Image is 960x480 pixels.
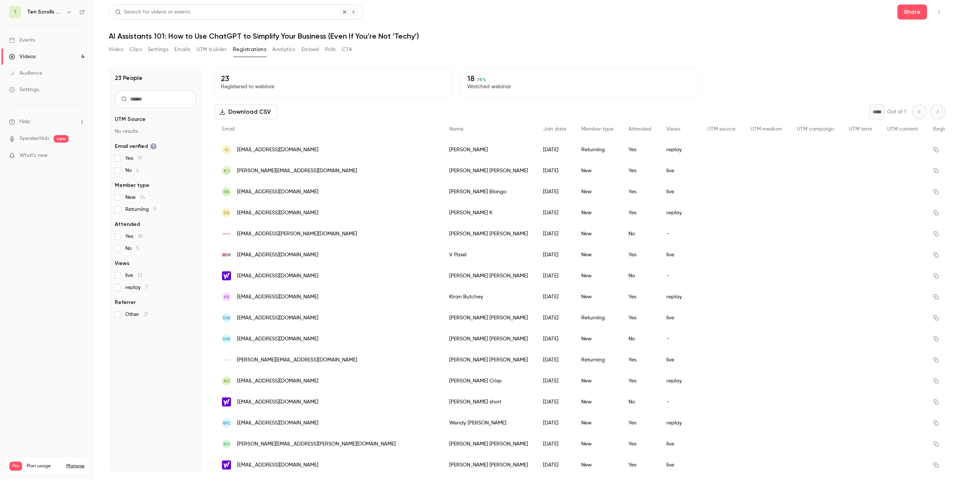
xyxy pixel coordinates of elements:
[222,229,231,238] img: rogers.com
[666,126,680,132] span: Views
[659,328,700,349] div: -
[442,391,535,412] div: [PERSON_NAME] short
[237,146,318,154] span: [EMAIL_ADDRESS][DOMAIN_NAME]
[707,126,735,132] span: UTM source
[621,202,659,223] div: Yes
[115,182,149,189] span: Member type
[887,108,906,116] p: Out of 1
[174,44,190,56] button: Emails
[222,271,231,280] img: yahoo.ca
[225,146,228,153] span: G
[659,244,700,265] div: live
[222,460,231,469] img: yahoo.ca
[467,74,692,83] p: 18
[125,206,156,213] span: Returning
[237,440,396,448] span: [PERSON_NAME][EMAIL_ADDRESS][PERSON_NAME][DOMAIN_NAME]
[849,126,872,132] span: UTM term
[19,152,48,159] span: What's new
[543,126,566,132] span: Join date
[54,135,69,143] span: new
[659,412,700,433] div: replay
[342,44,352,56] button: CTA
[223,336,230,342] span: SW
[237,293,318,301] span: [EMAIL_ADDRESS][DOMAIN_NAME]
[442,202,535,223] div: [PERSON_NAME] K
[659,265,700,286] div: -
[237,419,318,427] span: [EMAIL_ADDRESS][DOMAIN_NAME]
[535,139,574,160] div: [DATE]
[574,328,621,349] div: New
[237,398,318,406] span: [EMAIL_ADDRESS][DOMAIN_NAME]
[325,44,336,56] button: Polls
[237,188,318,196] span: [EMAIL_ADDRESS][DOMAIN_NAME]
[574,244,621,265] div: New
[535,349,574,370] div: [DATE]
[125,245,139,252] span: No
[574,202,621,223] div: New
[659,160,700,181] div: live
[115,74,142,83] h1: 23 People
[442,412,535,433] div: Wendy [PERSON_NAME]
[621,244,659,265] div: Yes
[27,463,62,469] span: Plan usage
[138,156,142,161] span: 19
[574,181,621,202] div: New
[574,433,621,454] div: New
[76,152,85,159] iframe: Noticeable Trigger
[574,139,621,160] div: Returning
[136,246,139,251] span: 5
[13,8,17,16] span: T
[442,370,535,391] div: [PERSON_NAME] Crisp
[442,307,535,328] div: [PERSON_NAME] [PERSON_NAME]
[115,299,136,306] span: Referrer
[621,181,659,202] div: Yes
[115,116,196,318] section: facet-groups
[442,286,535,307] div: Kiran Butchey
[125,284,148,291] span: replay
[442,244,535,265] div: V Pasel
[574,370,621,391] div: New
[477,77,486,82] span: 78 %
[442,349,535,370] div: [PERSON_NAME] [PERSON_NAME]
[224,293,229,300] span: KB
[237,167,357,175] span: [PERSON_NAME][EMAIL_ADDRESS][DOMAIN_NAME]
[574,391,621,412] div: New
[223,441,230,447] span: BD
[196,44,227,56] button: UTM builder
[129,44,142,56] button: Clips
[237,377,318,385] span: [EMAIL_ADDRESS][DOMAIN_NAME]
[535,328,574,349] div: [DATE]
[574,160,621,181] div: New
[535,370,574,391] div: [DATE]
[442,139,535,160] div: [PERSON_NAME]
[109,44,123,56] button: Video
[136,168,139,173] span: 4
[233,44,266,56] button: Registrations
[449,126,463,132] span: Name
[138,234,142,239] span: 18
[237,230,357,238] span: [EMAIL_ADDRESS][PERSON_NAME][DOMAIN_NAME]
[621,139,659,160] div: Yes
[125,167,139,174] span: No
[148,44,168,56] button: Settings
[659,307,700,328] div: live
[535,223,574,244] div: [DATE]
[621,454,659,475] div: Yes
[621,349,659,370] div: Yes
[897,5,927,20] button: Share
[535,244,574,265] div: [DATE]
[237,209,318,217] span: [EMAIL_ADDRESS][DOMAIN_NAME]
[125,272,142,279] span: live
[659,139,700,160] div: replay
[272,44,295,56] button: Analytics
[659,433,700,454] div: live
[145,285,148,290] span: 7
[9,462,22,471] span: Pro
[237,251,318,259] span: [EMAIL_ADDRESS][DOMAIN_NAME]
[19,135,49,143] a: SpeakerHub
[223,420,231,426] span: WC
[574,223,621,244] div: New
[621,307,659,328] div: Yes
[66,463,84,469] a: Manage
[535,160,574,181] div: [DATE]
